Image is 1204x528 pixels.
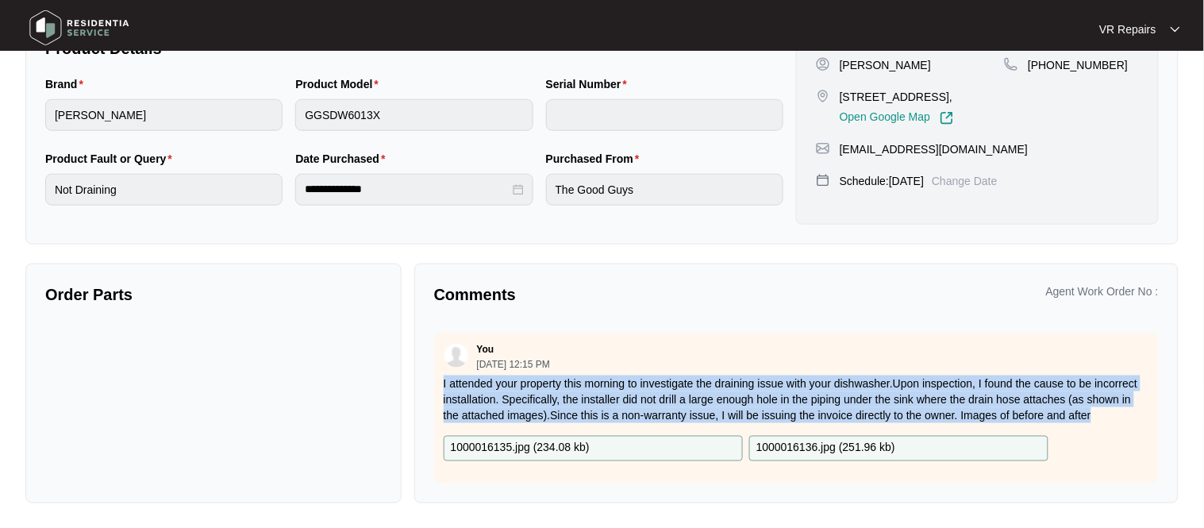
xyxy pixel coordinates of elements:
[477,360,550,369] p: [DATE] 12:15 PM
[756,440,895,457] p: 1000016136.jpg ( 251.96 kb )
[434,283,786,306] p: Comments
[1004,57,1018,71] img: map-pin
[546,174,783,206] input: Purchased From
[295,76,385,92] label: Product Model
[1028,57,1128,73] p: [PHONE_NUMBER]
[1099,21,1156,37] p: VR Repairs
[295,151,391,167] label: Date Purchased
[546,76,633,92] label: Serial Number
[305,181,509,198] input: Date Purchased
[477,343,494,356] p: You
[1046,283,1159,299] p: Agent Work Order No :
[840,111,954,125] a: Open Google Map
[932,173,998,189] p: Change Date
[816,89,830,103] img: map-pin
[940,111,954,125] img: Link-External
[444,376,1149,423] p: I attended your property this morning to investigate the draining issue with your dishwasher. ​Up...
[45,151,179,167] label: Product Fault or Query
[45,76,90,92] label: Brand
[840,173,924,189] p: Schedule: [DATE]
[295,99,533,131] input: Product Model
[546,99,783,131] input: Serial Number
[840,57,931,73] p: [PERSON_NAME]
[1171,25,1180,33] img: dropdown arrow
[840,141,1028,157] p: [EMAIL_ADDRESS][DOMAIN_NAME]
[546,151,646,167] label: Purchased From
[451,440,590,457] p: 1000016135.jpg ( 234.08 kb )
[45,174,283,206] input: Product Fault or Query
[24,4,135,52] img: residentia service logo
[816,141,830,156] img: map-pin
[816,173,830,187] img: map-pin
[840,89,954,105] p: [STREET_ADDRESS],
[45,99,283,131] input: Brand
[444,344,468,368] img: user.svg
[816,57,830,71] img: user-pin
[45,283,382,306] p: Order Parts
